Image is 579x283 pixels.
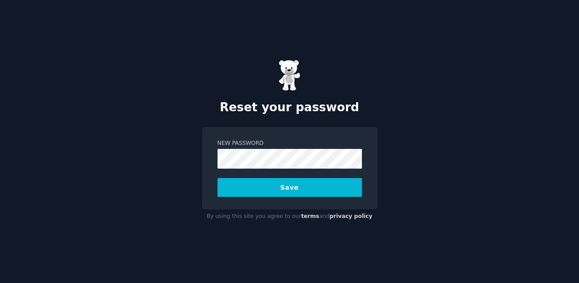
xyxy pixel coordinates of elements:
[330,213,373,219] a: privacy policy
[218,178,362,197] button: Save
[301,213,319,219] a: terms
[202,100,378,115] h2: Reset your password
[279,60,301,91] img: Gummy Bear
[202,209,378,224] div: By using this site you agree to our and
[218,139,362,148] label: New Password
